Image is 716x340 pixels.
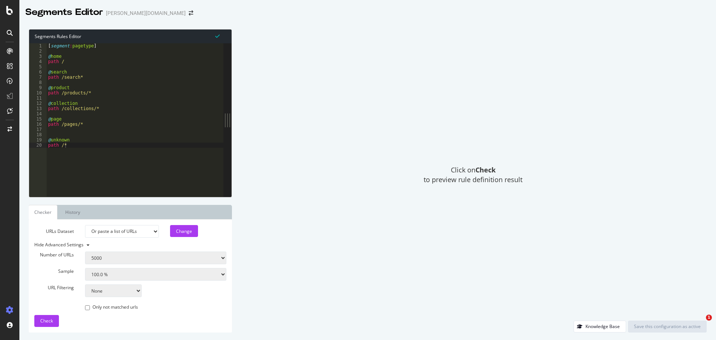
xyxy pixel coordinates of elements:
iframe: Intercom live chat [691,315,709,333]
div: arrow-right-arrow-left [189,10,193,16]
div: Knowledge Base [585,323,620,330]
a: History [59,205,86,219]
div: 20 [29,143,47,148]
div: 5 [29,64,47,69]
div: Segments Rules Editor [29,29,232,43]
span: Syntax is valid [215,32,220,40]
div: Hide Advanced Settings [29,241,221,248]
a: Knowledge Base [574,323,626,330]
div: 17 [29,127,47,132]
label: URL Filtering [29,284,79,291]
button: Check [34,315,59,327]
div: 3 [29,54,47,59]
div: [PERSON_NAME][DOMAIN_NAME] [106,9,186,17]
button: Change [170,225,198,237]
div: 1 [29,43,47,49]
a: Checker [29,205,57,219]
div: 4 [29,59,47,64]
div: Save this configuration as active [634,323,701,330]
label: Sample [29,268,79,274]
span: Check [40,318,53,324]
div: 9 [29,85,47,90]
input: Only not matched urls [85,305,90,310]
strong: Check [475,165,496,174]
div: 2 [29,49,47,54]
span: 1 [706,315,712,321]
div: 15 [29,116,47,122]
div: 12 [29,101,47,106]
label: URLs Dataset [29,225,79,238]
div: 6 [29,69,47,75]
div: Change [176,228,192,234]
div: 10 [29,90,47,96]
label: Only not matched urls [85,304,138,311]
div: 11 [29,96,47,101]
div: 13 [29,106,47,111]
button: Save this configuration as active [628,321,707,333]
div: 18 [29,132,47,137]
div: 7 [29,75,47,80]
div: 16 [29,122,47,127]
div: Segments Editor [25,6,103,19]
button: Knowledge Base [574,321,626,333]
label: Number of URLs [29,252,79,258]
div: 19 [29,137,47,143]
div: 8 [29,80,47,85]
div: 14 [29,111,47,116]
span: Click on to preview rule definition result [424,165,522,184]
